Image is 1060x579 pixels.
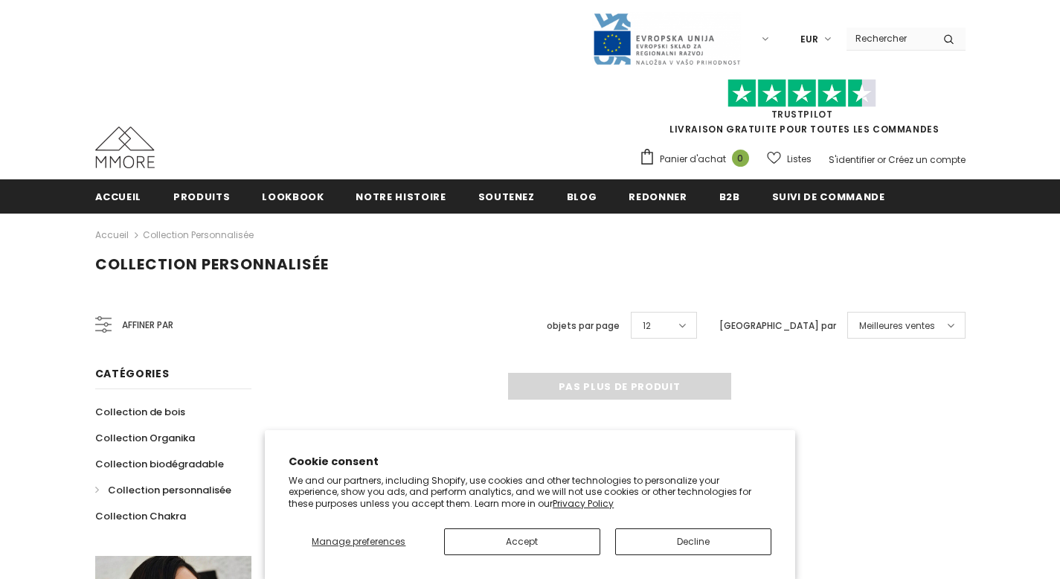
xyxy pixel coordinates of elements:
[732,150,749,167] span: 0
[888,153,966,166] a: Créez un compte
[719,319,836,333] label: [GEOGRAPHIC_DATA] par
[95,190,142,204] span: Accueil
[143,228,254,241] a: Collection personnalisée
[95,179,142,213] a: Accueil
[629,179,687,213] a: Redonner
[95,366,170,381] span: Catégories
[95,405,185,419] span: Collection de bois
[95,431,195,445] span: Collection Organika
[312,535,405,548] span: Manage preferences
[262,179,324,213] a: Lookbook
[262,190,324,204] span: Lookbook
[444,528,600,555] button: Accept
[95,425,195,451] a: Collection Organika
[173,190,230,204] span: Produits
[639,86,966,135] span: LIVRAISON GRATUITE POUR TOUTES LES COMMANDES
[592,12,741,66] img: Javni Razpis
[95,503,186,529] a: Collection Chakra
[719,179,740,213] a: B2B
[767,146,812,172] a: Listes
[615,528,771,555] button: Decline
[478,190,535,204] span: soutenez
[289,475,771,510] p: We and our partners, including Shopify, use cookies and other technologies to personalize your ex...
[95,509,186,523] span: Collection Chakra
[643,319,651,333] span: 12
[547,319,620,333] label: objets par page
[95,226,129,244] a: Accueil
[800,32,818,47] span: EUR
[95,477,231,503] a: Collection personnalisée
[771,108,833,121] a: TrustPilot
[289,528,428,555] button: Manage preferences
[847,28,932,49] input: Search Site
[567,179,597,213] a: Blog
[95,127,155,168] img: Cas MMORE
[567,190,597,204] span: Blog
[829,153,875,166] a: S'identifier
[772,179,885,213] a: Suivi de commande
[95,451,224,477] a: Collection biodégradable
[478,179,535,213] a: soutenez
[95,254,329,275] span: Collection personnalisée
[639,148,757,170] a: Panier d'achat 0
[592,32,741,45] a: Javni Razpis
[629,190,687,204] span: Redonner
[859,319,935,333] span: Meilleures ventes
[553,497,614,510] a: Privacy Policy
[173,179,230,213] a: Produits
[356,190,446,204] span: Notre histoire
[877,153,886,166] span: or
[787,152,812,167] span: Listes
[719,190,740,204] span: B2B
[95,399,185,425] a: Collection de bois
[660,152,726,167] span: Panier d'achat
[727,79,876,108] img: Faites confiance aux étoiles pilotes
[356,179,446,213] a: Notre histoire
[289,454,771,470] h2: Cookie consent
[108,483,231,497] span: Collection personnalisée
[95,457,224,471] span: Collection biodégradable
[772,190,885,204] span: Suivi de commande
[122,317,173,333] span: Affiner par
